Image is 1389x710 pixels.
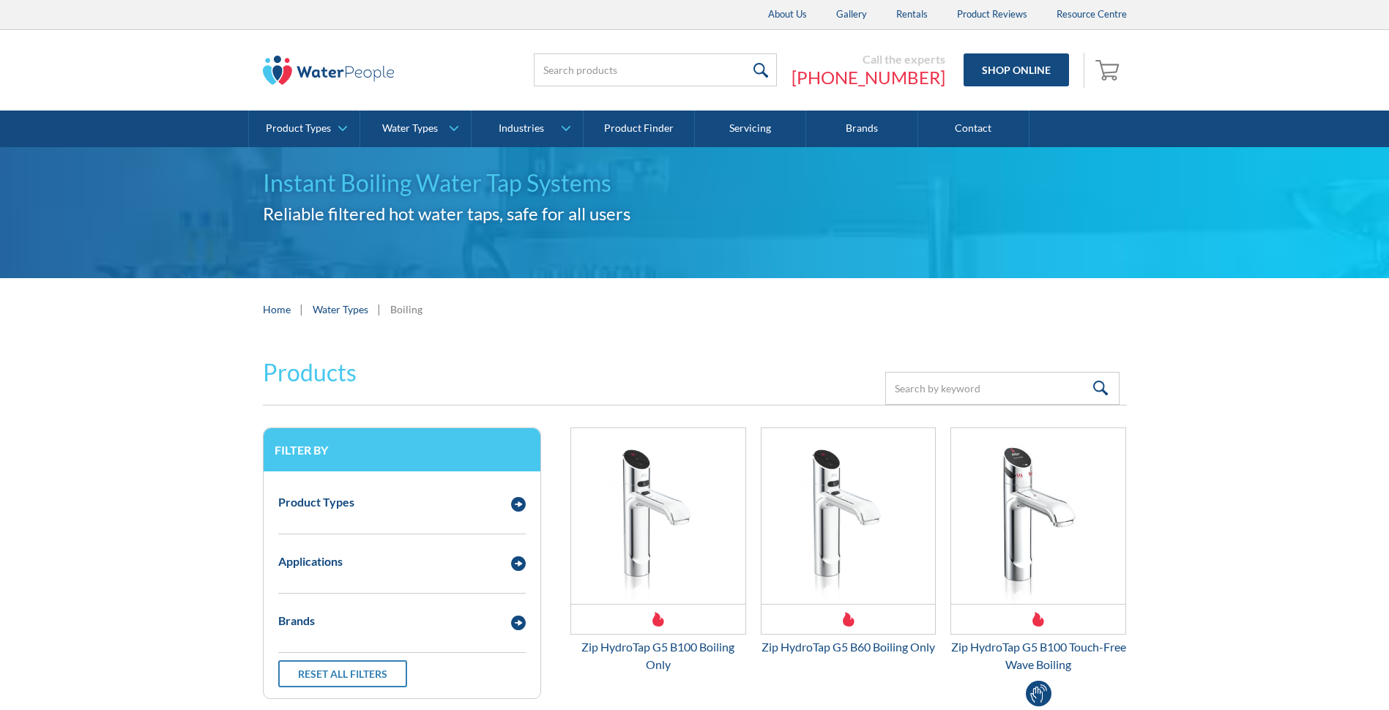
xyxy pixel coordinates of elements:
div: Call the experts [792,52,945,67]
div: Zip HydroTap G5 B60 Boiling Only [761,638,936,656]
h2: Products [263,355,357,390]
a: Reset all filters [278,660,407,687]
div: Boiling [390,302,422,317]
div: Product Types [278,493,354,511]
a: Product Types [249,111,360,147]
a: Zip HydroTap G5 B100 Touch-Free Wave BoilingZip HydroTap G5 B100 Touch-Free Wave Boiling [950,427,1126,673]
div: | [376,300,383,318]
h1: Instant Boiling Water Tap Systems [263,165,1127,201]
img: Zip HydroTap G5 B60 Boiling Only [761,428,936,604]
a: Water Types [313,302,368,317]
div: Product Types [266,122,331,135]
a: Home [263,302,291,317]
img: The Water People [263,56,395,85]
a: Zip HydroTap G5 B60 Boiling Only Zip HydroTap G5 B60 Boiling Only [761,427,936,656]
img: Zip HydroTap G5 B100 Touch-Free Wave Boiling [951,428,1125,604]
a: Product Finder [584,111,695,147]
a: Servicing [695,111,806,147]
img: shopping cart [1095,58,1123,81]
a: Zip HydroTap G5 B100 Boiling OnlyZip HydroTap G5 B100 Boiling Only [570,427,746,673]
img: Zip HydroTap G5 B100 Boiling Only [571,428,745,604]
div: Zip HydroTap G5 B100 Touch-Free Wave Boiling [950,638,1126,673]
div: Water Types [382,122,438,135]
a: Industries [472,111,582,147]
div: | [298,300,305,318]
a: Contact [918,111,1029,147]
div: Brands [278,612,315,629]
div: Zip HydroTap G5 B100 Boiling Only [570,638,746,673]
a: [PHONE_NUMBER] [792,67,945,89]
h2: Reliable filtered hot water taps, safe for all users [263,201,1127,227]
a: Water Types [360,111,471,147]
input: Search by keyword [885,372,1120,405]
input: Search products [534,53,777,86]
h3: Filter by [275,443,529,457]
div: Applications [278,553,343,570]
a: Brands [806,111,917,147]
a: Open empty cart [1092,53,1127,88]
a: Shop Online [964,53,1069,86]
div: Industries [499,122,544,135]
